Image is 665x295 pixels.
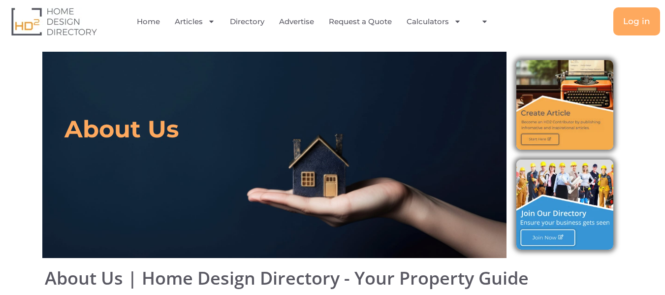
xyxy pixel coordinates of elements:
a: Home [137,10,160,33]
h1: About Us | Home Design Directory - Your Property Guide [45,269,621,287]
h2: About Us [64,114,179,144]
a: Log in [613,7,660,35]
span: Log in [623,17,650,26]
nav: Menu [136,10,496,33]
a: Calculators [407,10,461,33]
img: Create Article [516,60,613,150]
img: Join Directory [516,160,613,249]
a: Directory [230,10,264,33]
a: Articles [175,10,215,33]
a: Advertise [279,10,314,33]
a: Request a Quote [329,10,392,33]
